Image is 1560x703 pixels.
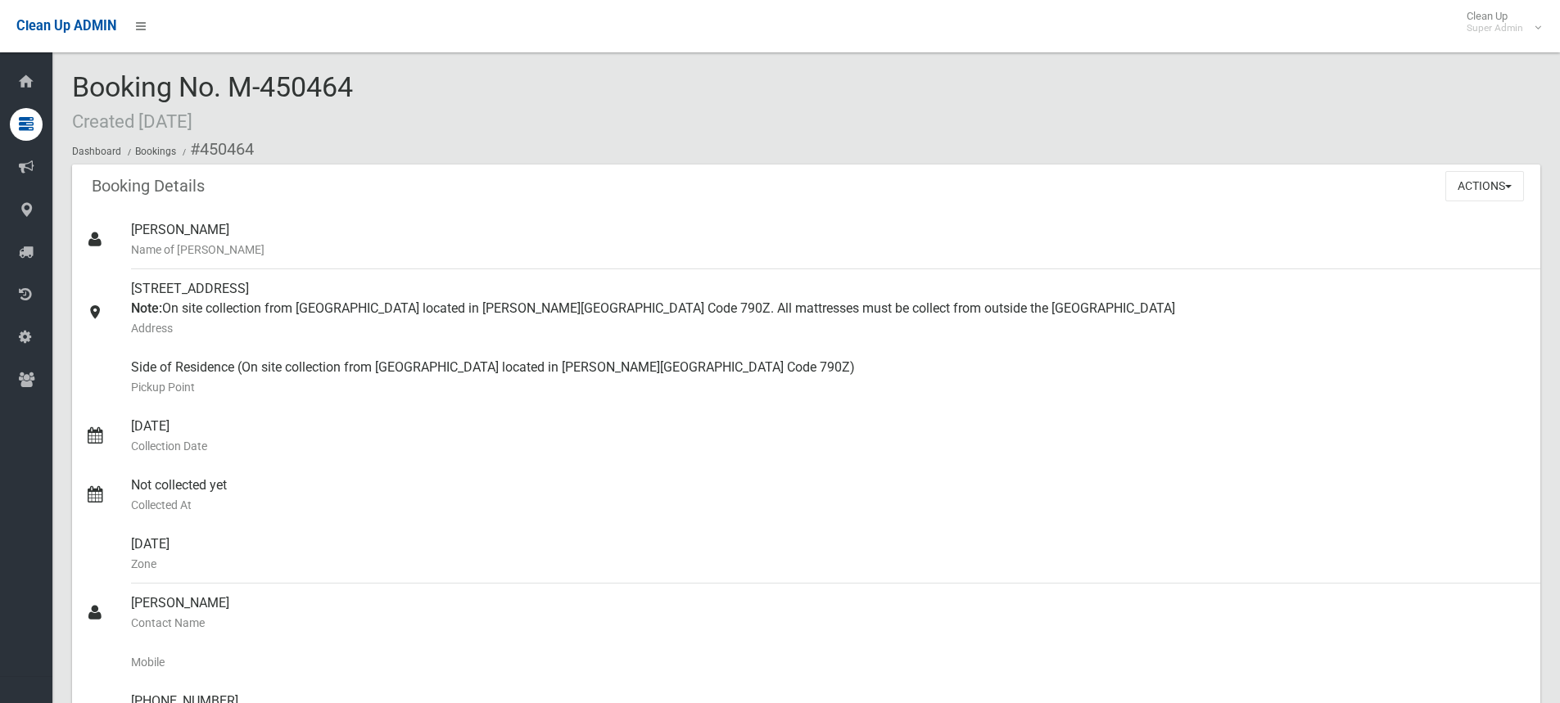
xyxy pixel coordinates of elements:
button: Actions [1445,171,1524,201]
div: [PERSON_NAME] [131,210,1527,269]
li: #450464 [179,134,254,164]
div: [DATE] [131,407,1527,466]
span: Clean Up [1458,10,1540,34]
div: Side of Residence (On site collection from [GEOGRAPHIC_DATA] located in [PERSON_NAME][GEOGRAPHIC_... [131,348,1527,407]
div: [DATE] [131,525,1527,584]
small: Collected At [131,495,1527,515]
header: Booking Details [72,170,224,202]
span: Booking No. M-450464 [72,70,353,134]
strong: Note: [131,300,162,316]
small: Name of [PERSON_NAME] [131,240,1527,259]
a: Dashboard [72,146,121,157]
small: Pickup Point [131,377,1527,397]
small: Contact Name [131,613,1527,633]
div: Not collected yet [131,466,1527,525]
span: Clean Up ADMIN [16,18,116,34]
small: Zone [131,554,1527,574]
small: Mobile [131,652,1527,672]
small: Super Admin [1467,22,1523,34]
small: Collection Date [131,436,1527,456]
small: Address [131,318,1527,338]
div: [STREET_ADDRESS] On site collection from [GEOGRAPHIC_DATA] located in [PERSON_NAME][GEOGRAPHIC_DA... [131,269,1527,348]
a: Bookings [135,146,176,157]
div: [PERSON_NAME] [131,584,1527,642]
small: Created [DATE] [72,110,192,132]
